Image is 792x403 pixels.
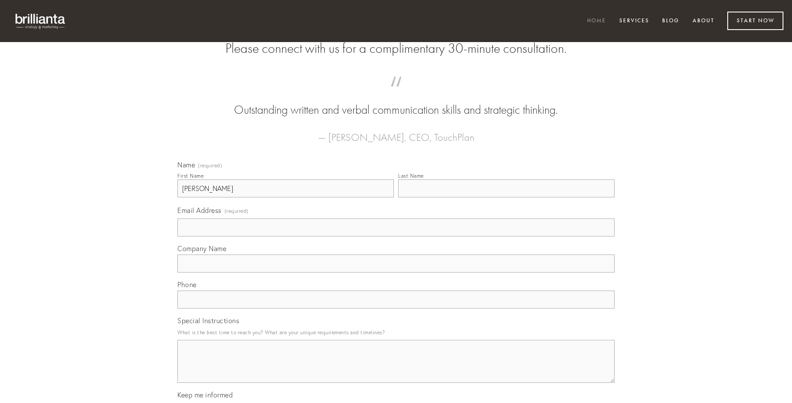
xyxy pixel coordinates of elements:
span: Company Name [177,244,226,253]
blockquote: Outstanding written and verbal communication skills and strategic thinking. [191,85,601,118]
div: Last Name [398,173,424,179]
img: brillianta - research, strategy, marketing [9,9,73,33]
a: About [687,14,720,28]
a: Home [582,14,612,28]
a: Blog [657,14,685,28]
figcaption: — [PERSON_NAME], CEO, TouchPlan [191,118,601,146]
span: Email Address [177,206,222,215]
span: Phone [177,280,197,289]
span: Keep me informed [177,391,233,399]
a: Start Now [727,12,783,30]
p: What is the best time to reach you? What are your unique requirements and timelines? [177,327,615,338]
div: First Name [177,173,204,179]
span: (required) [198,163,222,168]
h2: Please connect with us for a complimentary 30-minute consultation. [177,40,615,57]
a: Services [614,14,655,28]
span: (required) [225,205,249,217]
span: “ [191,85,601,102]
span: Name [177,161,195,169]
span: Special Instructions [177,316,239,325]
